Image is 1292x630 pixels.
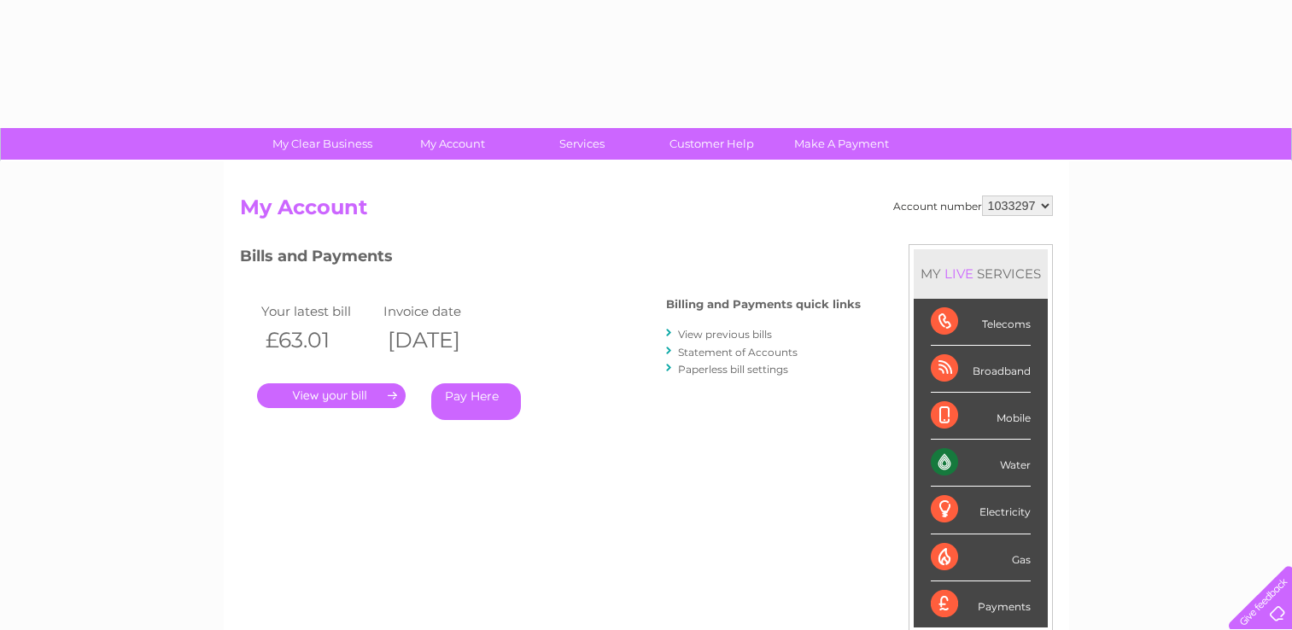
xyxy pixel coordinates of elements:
[240,195,1053,228] h2: My Account
[678,328,772,341] a: View previous bills
[678,363,788,376] a: Paperless bill settings
[931,440,1031,487] div: Water
[512,128,652,160] a: Services
[257,323,380,358] th: £63.01
[379,323,502,358] th: [DATE]
[678,346,798,359] a: Statement of Accounts
[641,128,782,160] a: Customer Help
[431,383,521,420] a: Pay Here
[257,383,406,408] a: .
[931,393,1031,440] div: Mobile
[931,299,1031,346] div: Telecoms
[931,534,1031,581] div: Gas
[771,128,912,160] a: Make A Payment
[931,581,1031,627] div: Payments
[931,487,1031,534] div: Electricity
[379,300,502,323] td: Invoice date
[257,300,380,323] td: Your latest bill
[914,249,1048,298] div: MY SERVICES
[240,244,861,274] h3: Bills and Payments
[931,346,1031,393] div: Broadband
[666,298,861,311] h4: Billing and Payments quick links
[252,128,393,160] a: My Clear Business
[382,128,523,160] a: My Account
[893,195,1053,216] div: Account number
[941,265,977,282] div: LIVE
